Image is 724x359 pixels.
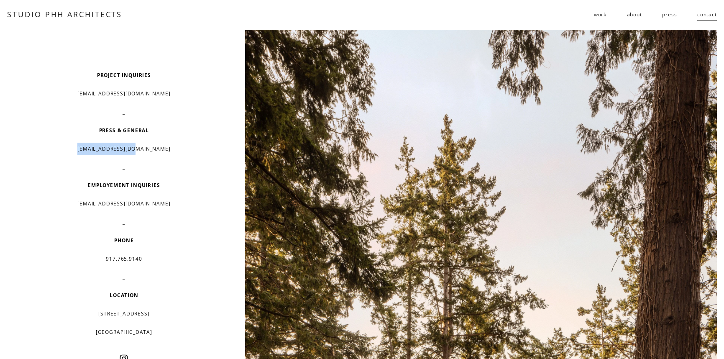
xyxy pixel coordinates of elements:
a: folder dropdown [594,8,606,21]
strong: PHONE [114,237,133,244]
strong: PRESS & GENERAL [99,127,149,133]
p: _ [37,161,211,174]
a: press [662,8,677,21]
a: STUDIO PHH ARCHITECTS [7,9,122,19]
p: _ [37,106,211,118]
a: about [627,8,642,21]
a: contact [697,8,717,21]
strong: PROJECT INQUIRIES [97,72,151,78]
span: work [594,8,606,21]
p: [STREET_ADDRESS] [37,308,211,320]
p: [EMAIL_ADDRESS][DOMAIN_NAME] [37,87,211,100]
p: 917.765.9140 [37,253,211,265]
p: _ [37,344,211,357]
p: [GEOGRAPHIC_DATA] [37,326,211,338]
p: _ [37,216,211,228]
p: _ [37,271,211,283]
strong: EMPLOYEMENT INQUIRIES [88,182,160,188]
strong: LOCATION [110,292,138,298]
p: [EMAIL_ADDRESS][DOMAIN_NAME] [37,143,211,155]
p: [EMAIL_ADDRESS][DOMAIN_NAME] [37,197,211,210]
